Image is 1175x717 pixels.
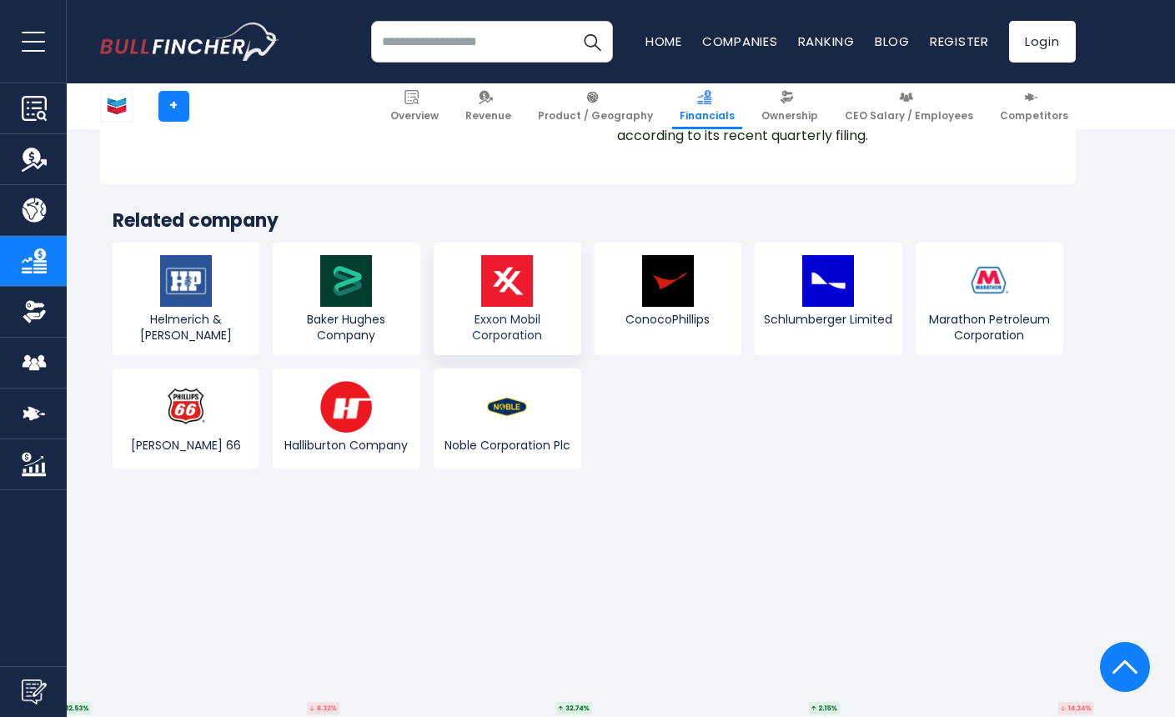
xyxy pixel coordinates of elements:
[837,83,981,129] a: CEO Salary / Employees
[438,312,577,342] span: Exxon Mobil Corporation
[802,255,854,307] img: SLB logo
[100,23,279,61] img: bullfincher logo
[22,299,47,324] img: Ownership
[916,243,1063,354] a: Marathon Petroleum Corporation
[595,243,742,354] a: ConocoPhillips
[320,255,372,307] img: BKR logo
[930,33,989,50] a: Register
[672,83,742,129] a: Financials
[761,109,818,123] span: Ownership
[273,369,420,469] a: Halliburton Company
[273,243,420,354] a: Baker Hughes Company
[599,312,738,327] span: ConocoPhillips
[158,91,189,122] a: +
[963,255,1015,307] img: MPC logo
[434,369,581,469] a: Noble Corporation Plc
[113,369,260,469] a: [PERSON_NAME] 66
[875,33,910,50] a: Blog
[798,33,855,50] a: Ranking
[759,312,898,327] span: Schlumberger Limited
[992,83,1076,129] a: Competitors
[434,243,581,354] a: Exxon Mobil Corporation
[530,83,660,129] a: Product / Geography
[101,90,133,122] img: CVX logo
[160,255,212,307] img: HP logo
[117,312,256,342] span: Helmerich & [PERSON_NAME]
[920,312,1059,342] span: Marathon Petroleum Corporation
[1009,21,1076,63] a: Login
[680,109,735,123] span: Financials
[383,83,446,129] a: Overview
[458,83,519,129] a: Revenue
[481,381,533,433] img: NE logo
[754,83,826,129] a: Ownership
[481,255,533,307] img: XOM logo
[113,209,1063,233] h3: Related company
[645,33,682,50] a: Home
[277,312,416,342] span: Baker Hughes Company
[1000,109,1068,123] span: Competitors
[113,243,260,354] a: Helmerich & [PERSON_NAME]
[277,438,416,453] span: Halliburton Company
[702,33,778,50] a: Companies
[538,109,653,123] span: Product / Geography
[117,438,256,453] span: [PERSON_NAME] 66
[755,243,902,354] a: Schlumberger Limited
[438,438,577,453] span: Noble Corporation Plc
[160,381,212,433] img: PSX logo
[320,381,372,433] img: HAL logo
[465,109,511,123] span: Revenue
[571,21,613,63] button: Search
[642,255,694,307] img: COP logo
[100,23,279,61] a: Go to homepage
[845,109,973,123] span: CEO Salary / Employees
[390,109,439,123] span: Overview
